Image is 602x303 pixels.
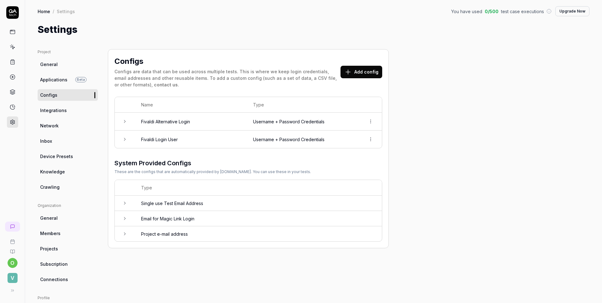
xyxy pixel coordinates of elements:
[135,131,247,148] td: Fivaldi Login User
[8,258,18,268] button: o
[40,276,68,283] span: Connections
[40,230,61,237] span: Members
[38,243,98,254] a: Projects
[38,89,98,101] a: Configs
[5,222,20,232] a: New conversation
[135,113,247,131] td: Fivaldi Alternative Login
[247,97,359,113] th: Type
[57,8,75,14] div: Settings
[154,82,178,87] a: contact us
[38,151,98,162] a: Device Presets
[38,105,98,116] a: Integrations
[38,212,98,224] a: General
[40,184,60,190] span: Crawling
[38,23,77,37] h1: Settings
[40,138,52,144] span: Inbox
[40,261,68,267] span: Subscription
[247,113,359,131] td: Username + Password Credentials
[40,168,65,175] span: Knowledge
[135,180,382,196] th: Type
[75,77,87,82] span: Beta
[135,211,382,226] td: Email for Magic Link Login
[135,226,382,241] td: Project e-mail address
[38,295,98,301] div: Profile
[38,74,98,85] a: ApplicationsBeta
[8,273,18,283] span: V
[40,122,59,129] span: Network
[114,68,341,88] div: Configs are data that can be used across multiple tests. This is where we keep login credentials,...
[38,258,98,270] a: Subscription
[114,158,311,168] h3: System Provided Configs
[38,49,98,55] div: Project
[135,97,247,113] th: Name
[38,228,98,239] a: Members
[38,203,98,208] div: Organization
[341,66,382,78] button: Add config
[38,274,98,285] a: Connections
[40,153,73,160] span: Device Presets
[3,244,22,254] a: Documentation
[38,120,98,131] a: Network
[485,8,499,15] span: 0 / 500
[38,181,98,193] a: Crawling
[135,196,382,211] td: Single use Test Email Address
[3,234,22,244] a: Book a call with us
[40,92,57,98] span: Configs
[53,8,54,14] div: /
[38,8,50,14] a: Home
[40,215,58,221] span: General
[247,131,359,148] td: Username + Password Credentials
[40,61,58,68] span: General
[451,8,482,15] span: You have used
[38,166,98,177] a: Knowledge
[40,76,67,83] span: Applications
[501,8,544,15] span: test case executions
[114,56,143,67] h2: Configs
[555,6,589,16] button: Upgrade Now
[40,107,67,114] span: Integrations
[38,59,98,70] a: General
[38,135,98,147] a: Inbox
[40,245,58,252] span: Projects
[3,268,22,284] button: V
[114,169,311,175] div: These are the configs that are automatically provided by [DOMAIN_NAME]. You can use these in your...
